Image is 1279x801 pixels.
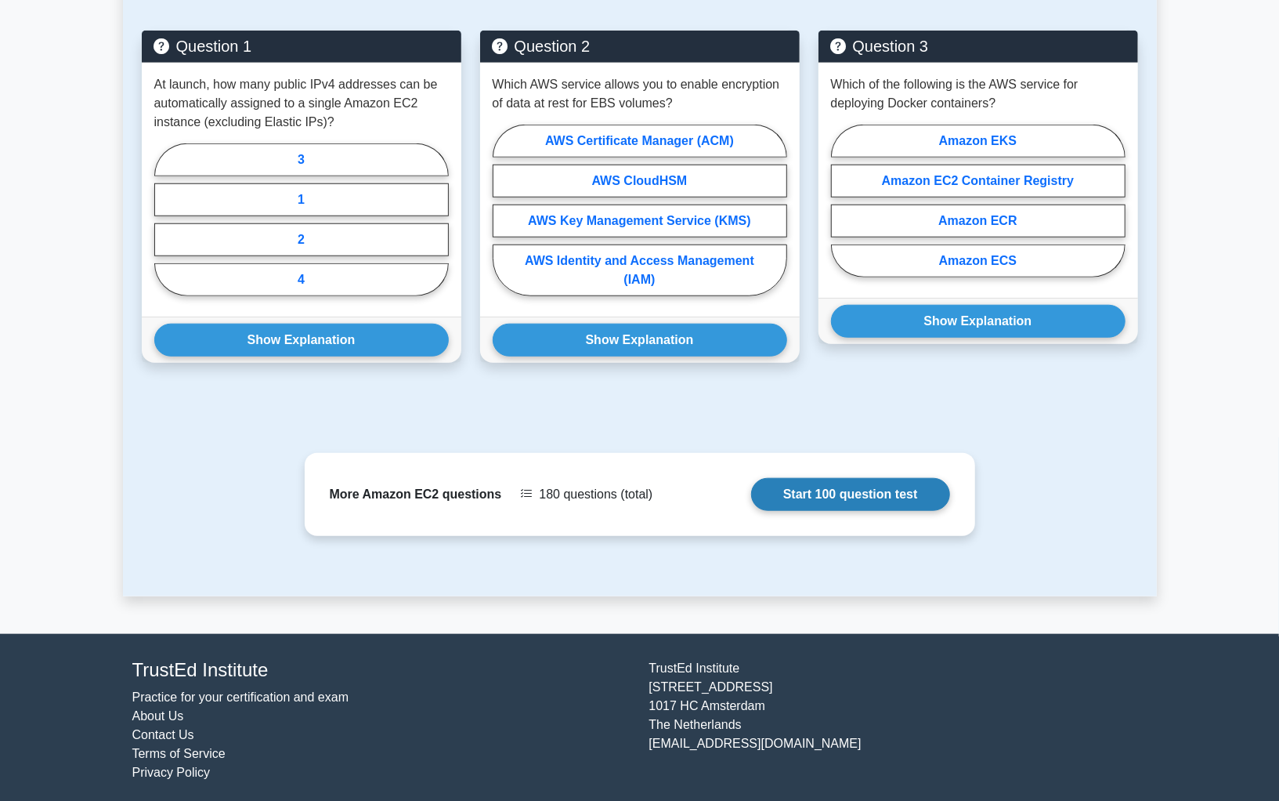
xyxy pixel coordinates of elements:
button: Show Explanation [493,324,787,357]
label: 1 [154,183,449,216]
p: Which of the following is the AWS service for deploying Docker containers? [831,75,1125,113]
button: Show Explanation [154,324,449,357]
label: 3 [154,143,449,176]
h5: Question 2 [493,37,787,56]
p: At launch, how many public IPv4 addresses can be automatically assigned to a single Amazon EC2 in... [154,75,449,132]
label: AWS Key Management Service (KMS) [493,205,787,237]
label: Amazon ECS [831,245,1125,277]
h5: Question 1 [154,37,449,56]
label: Amazon ECR [831,205,1125,237]
a: Contact Us [132,728,194,741]
p: Which AWS service allows you to enable encryption of data at rest for EBS volumes? [493,75,787,113]
label: AWS Identity and Access Management (IAM) [493,245,787,296]
label: Amazon EKS [831,125,1125,158]
label: 4 [154,263,449,296]
a: About Us [132,709,184,723]
label: AWS CloudHSM [493,165,787,198]
label: 2 [154,223,449,256]
button: Show Explanation [831,305,1125,338]
a: Start 100 question test [751,478,950,511]
label: AWS Certificate Manager (ACM) [493,125,787,158]
a: Terms of Service [132,747,226,760]
a: Privacy Policy [132,766,211,779]
h5: Question 3 [831,37,1125,56]
div: TrustEd Institute [STREET_ADDRESS] 1017 HC Amsterdam The Netherlands [EMAIL_ADDRESS][DOMAIN_NAME] [640,659,1157,782]
a: Practice for your certification and exam [132,690,349,704]
label: Amazon EC2 Container Registry [831,165,1125,198]
h4: TrustEd Institute [132,659,630,682]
